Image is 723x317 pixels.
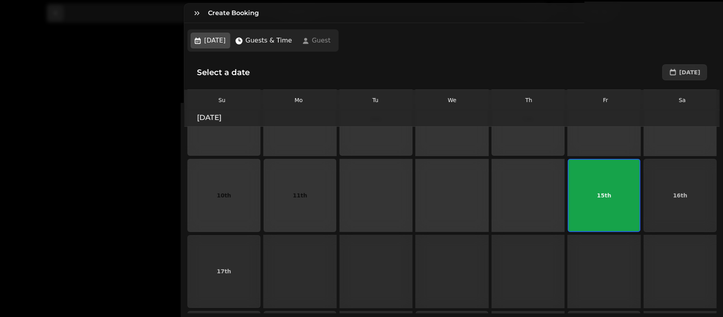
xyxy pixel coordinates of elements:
[184,96,259,104] div: Su
[645,96,720,104] div: Sa
[673,193,687,198] p: 16th
[416,235,489,308] button: 20th
[217,193,231,198] p: 10th
[568,235,641,308] button: 22nd
[197,112,707,123] h3: [DATE]
[217,269,231,274] p: 17th
[679,70,700,75] span: [DATE]
[521,193,535,198] p: 14th
[264,235,337,308] button: 18th
[644,159,717,232] button: 16th
[491,96,566,104] div: Th
[445,193,459,198] p: 13th
[312,36,331,45] span: Guest
[416,159,489,232] button: 13th
[339,159,413,232] button: 12th
[339,235,413,308] button: 19th
[415,96,490,104] div: We
[245,36,292,45] span: Guests & Time
[568,96,643,104] div: Fr
[187,235,260,308] button: 17th
[597,193,611,198] p: 15th
[264,159,337,232] button: 11th
[261,96,336,104] div: Mo
[208,8,262,18] h3: Create Booking
[338,96,413,104] div: Tu
[596,269,612,274] p: 22nd
[673,269,687,274] p: 23rd
[445,269,459,274] p: 20th
[293,269,307,274] p: 18th
[568,159,641,232] button: 15th
[187,159,260,232] button: 10th
[492,159,565,232] button: 14th
[644,235,717,308] button: 23rd
[369,269,383,274] p: 19th
[204,36,226,45] span: [DATE]
[662,64,707,80] button: [DATE]
[197,67,449,78] h2: Select a date
[492,235,565,308] button: 21st
[293,193,307,198] p: 11th
[521,269,535,274] p: 21st
[369,193,383,198] p: 12th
